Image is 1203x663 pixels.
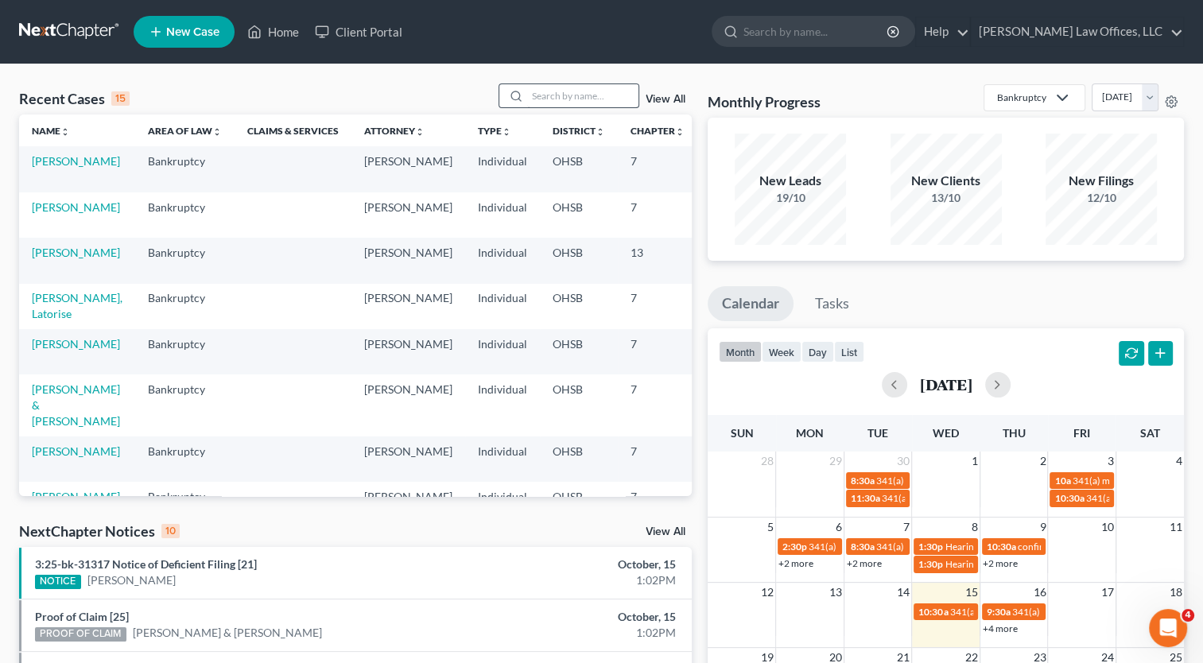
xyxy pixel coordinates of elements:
td: [PERSON_NAME] [351,329,465,374]
a: [PERSON_NAME], Latorise [32,291,122,320]
button: week [762,341,801,363]
div: Recent Cases [19,89,130,108]
td: Bankruptcy [135,146,235,192]
a: [PERSON_NAME] [32,490,120,503]
div: 1:02PM [473,625,676,641]
td: 7 [618,482,697,527]
span: 9:30a [987,606,1011,618]
span: 11 [1168,518,1184,537]
a: [PERSON_NAME] [32,246,120,259]
div: 1:02PM [473,572,676,588]
span: 28 [759,452,775,471]
h2: [DATE] [920,376,972,393]
i: unfold_more [502,127,511,137]
a: Home [239,17,307,46]
button: month [719,341,762,363]
span: 13 [828,583,844,602]
td: 7 [618,436,697,482]
span: 4 [1182,609,1194,622]
a: Chapterunfold_more [631,125,685,137]
a: Typeunfold_more [478,125,511,137]
button: day [801,341,834,363]
a: +2 more [778,557,813,569]
span: 15 [964,583,980,602]
td: [PERSON_NAME] [351,146,465,192]
span: 2 [1038,452,1047,471]
i: unfold_more [212,127,222,137]
a: Calendar [708,286,794,321]
span: 9 [1038,518,1047,537]
span: 1 [970,452,980,471]
td: Individual [465,436,540,482]
span: Hearing for [PERSON_NAME] [945,541,1069,552]
i: unfold_more [596,127,605,137]
span: 10:30a [1054,492,1084,504]
span: Sat [1140,426,1160,440]
a: [PERSON_NAME] [32,200,120,214]
a: [PERSON_NAME] [32,444,120,458]
span: 6 [834,518,844,537]
td: [PERSON_NAME] [351,374,465,436]
td: OHSB [540,238,618,283]
span: 341(a) meeting for [PERSON_NAME] & [PERSON_NAME] [876,475,1114,487]
span: 10:30a [918,606,948,618]
i: unfold_more [675,127,685,137]
td: Individual [465,146,540,192]
a: Client Portal [307,17,410,46]
td: Bankruptcy [135,374,235,436]
h3: Monthly Progress [708,92,821,111]
span: 3 [1106,452,1116,471]
div: 10 [161,524,180,538]
a: [PERSON_NAME] & [PERSON_NAME] [32,382,120,428]
td: [PERSON_NAME] [351,192,465,238]
input: Search by name... [527,84,638,107]
span: 10 [1100,518,1116,537]
span: 341(a) meeting for [PERSON_NAME] [1012,606,1166,618]
td: OHSB [540,192,618,238]
a: +4 more [983,622,1018,634]
td: Bankruptcy [135,284,235,329]
a: 3:25-bk-31317 Notice of Deficient Filing [21] [35,557,257,571]
div: Bankruptcy [997,91,1046,104]
a: [PERSON_NAME] [87,572,176,588]
a: [PERSON_NAME] [32,337,120,351]
span: 1:30p [918,558,943,570]
div: October, 15 [473,556,676,572]
span: Sun [731,426,754,440]
span: 2:30p [782,541,807,552]
td: Bankruptcy [135,192,235,238]
span: 8 [970,518,980,537]
span: 14 [895,583,911,602]
td: OHSB [540,329,618,374]
span: 7 [902,518,911,537]
td: [PERSON_NAME] [351,238,465,283]
th: Claims & Services [235,114,351,146]
a: [PERSON_NAME] Law Offices, LLC [971,17,1183,46]
span: 341(a) meeting for [PERSON_NAME] [876,541,1030,552]
a: View All [646,526,685,537]
span: Fri [1073,426,1090,440]
td: 7 [618,374,697,436]
a: Proof of Claim [25] [35,610,129,623]
td: OHSB [540,374,618,436]
span: confirmation hearing for [PERSON_NAME] [1018,541,1197,552]
div: 19/10 [735,190,846,206]
span: 4 [1174,452,1184,471]
td: [PERSON_NAME] [351,482,465,527]
td: Bankruptcy [135,482,235,527]
span: Thu [1003,426,1026,440]
span: 30 [895,452,911,471]
span: 18 [1168,583,1184,602]
div: 12/10 [1046,190,1157,206]
span: 8:30a [851,541,875,552]
a: Nameunfold_more [32,125,70,137]
a: [PERSON_NAME] & [PERSON_NAME] [133,625,322,641]
td: Individual [465,284,540,329]
span: 16 [1031,583,1047,602]
a: [PERSON_NAME] [32,154,120,168]
a: Districtunfold_more [553,125,605,137]
td: 7 [618,284,697,329]
a: +2 more [983,557,1018,569]
td: 7 [618,329,697,374]
div: NOTICE [35,575,81,589]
